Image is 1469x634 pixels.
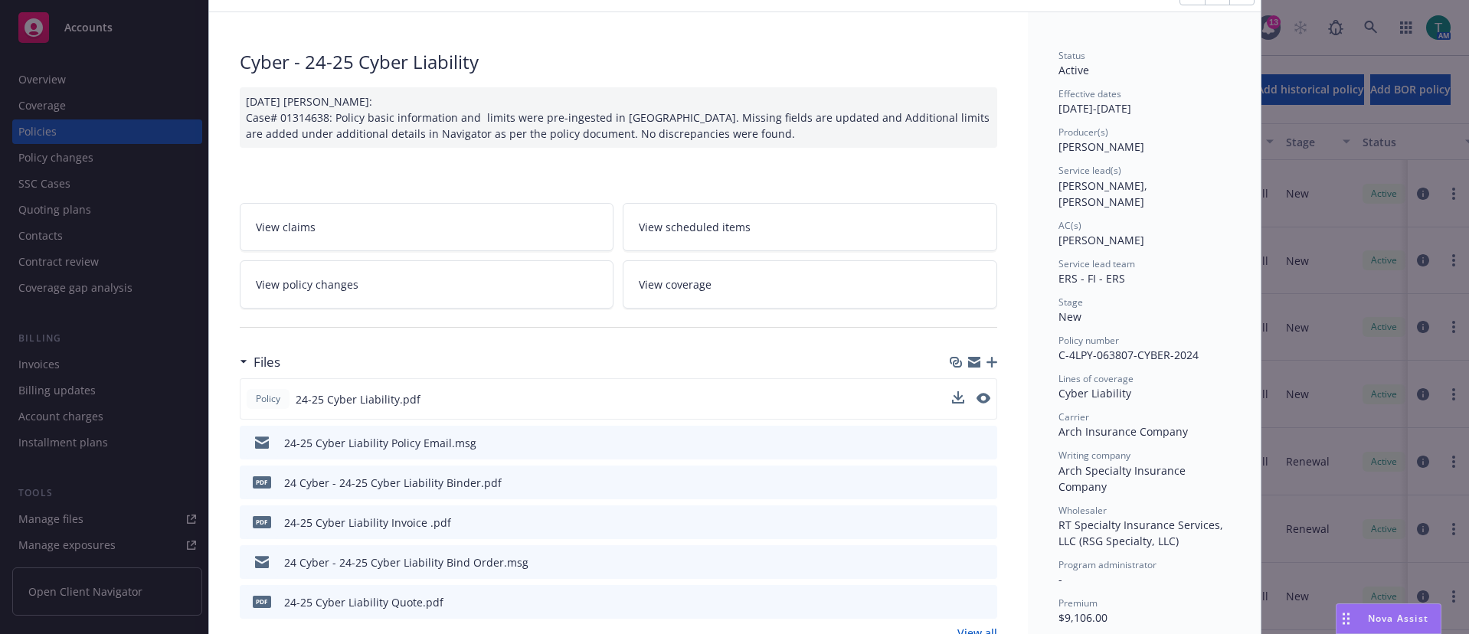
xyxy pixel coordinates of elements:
span: Producer(s) [1058,126,1108,139]
span: New [1058,309,1081,324]
span: Writing company [1058,449,1130,462]
span: AC(s) [1058,219,1081,232]
span: [PERSON_NAME], [PERSON_NAME] [1058,178,1150,209]
span: [PERSON_NAME] [1058,233,1144,247]
button: preview file [977,391,990,407]
span: View policy changes [256,276,358,292]
button: preview file [977,515,991,531]
span: Policy number [1058,334,1119,347]
button: download file [953,594,965,610]
span: Nova Assist [1368,612,1428,625]
div: 24 Cyber - 24-25 Cyber Liability Binder.pdf [284,475,502,491]
span: Policy [253,392,283,406]
span: Active [1058,63,1089,77]
a: View scheduled items [623,203,997,251]
span: pdf [253,476,271,488]
span: Status [1058,49,1085,62]
div: 24-25 Cyber Liability Invoice .pdf [284,515,451,531]
button: preview file [977,475,991,491]
a: View policy changes [240,260,614,309]
span: Arch Insurance Company [1058,424,1188,439]
button: download file [953,515,965,531]
div: [DATE] [PERSON_NAME]: Case# 01314638: Policy basic information and limits were pre-ingested in [G... [240,87,997,148]
button: download file [953,435,965,451]
span: pdf [253,516,271,528]
span: View scheduled items [639,219,751,235]
span: Cyber Liability [1058,386,1131,400]
span: pdf [253,596,271,607]
span: Program administrator [1058,558,1157,571]
span: Wholesaler [1058,504,1107,517]
div: [DATE] - [DATE] [1058,87,1230,116]
span: Carrier [1058,410,1089,423]
span: Service lead team [1058,257,1135,270]
span: View claims [256,219,316,235]
span: RT Specialty Insurance Services, LLC (RSG Specialty, LLC) [1058,518,1226,548]
span: Service lead(s) [1058,164,1121,177]
span: ERS - FI - ERS [1058,271,1125,286]
button: Nova Assist [1336,603,1441,634]
h3: Files [254,352,280,372]
button: preview file [977,393,990,404]
span: Arch Specialty Insurance Company [1058,463,1189,494]
span: [PERSON_NAME] [1058,139,1144,154]
span: - [1058,572,1062,587]
div: 24-25 Cyber Liability Policy Email.msg [284,435,476,451]
a: View coverage [623,260,997,309]
span: Premium [1058,596,1098,609]
button: download file [953,554,965,570]
button: download file [953,475,965,491]
div: Files [240,352,280,372]
a: View claims [240,203,614,251]
button: preview file [977,594,991,610]
div: 24-25 Cyber Liability Quote.pdf [284,594,443,610]
div: Cyber - 24-25 Cyber Liability [240,49,997,75]
span: View coverage [639,276,712,292]
span: 24-25 Cyber Liability.pdf [296,391,420,407]
div: 24 Cyber - 24-25 Cyber Liability Bind Order.msg [284,554,528,570]
span: C-4LPY-063807-CYBER-2024 [1058,348,1199,362]
span: Effective dates [1058,87,1121,100]
button: download file [952,391,964,407]
button: preview file [977,554,991,570]
button: preview file [977,435,991,451]
span: Lines of coverage [1058,372,1134,385]
span: Stage [1058,296,1083,309]
div: Drag to move [1336,604,1356,633]
button: download file [952,391,964,404]
span: $9,106.00 [1058,610,1107,625]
